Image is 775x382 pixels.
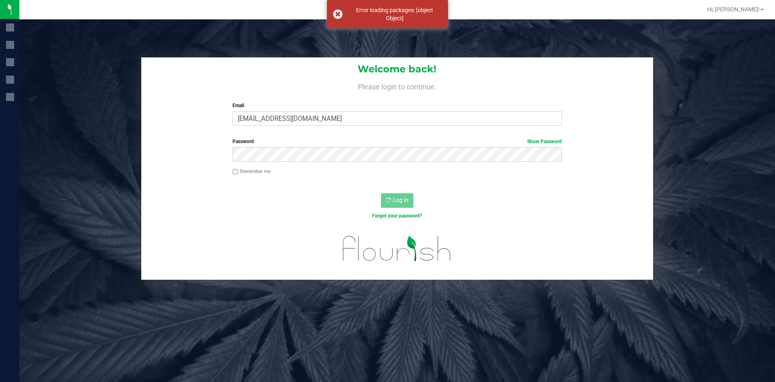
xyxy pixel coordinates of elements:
[232,169,238,175] input: Remember me
[141,64,653,74] h1: Welcome back!
[232,139,254,144] span: Password
[527,139,562,144] a: Show Password
[347,6,442,22] div: Error loading packages: [object Object]
[232,102,561,109] label: Email
[141,81,653,91] h4: Please login to continue.
[707,6,760,13] span: Hi, [PERSON_NAME]!
[393,197,408,203] span: Log In
[372,213,422,219] a: Forgot your password?
[333,228,461,269] img: flourish_logo.svg
[232,168,270,175] label: Remember me
[381,193,413,208] button: Log In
